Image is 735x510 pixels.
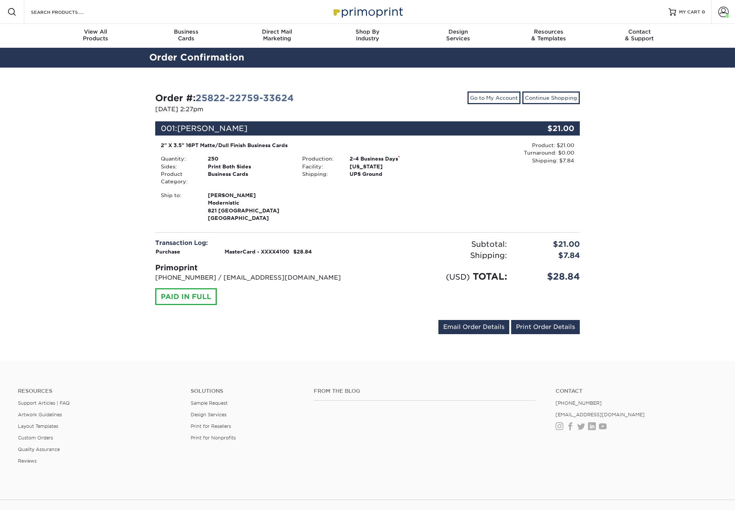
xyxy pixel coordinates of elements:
a: Sample Request [191,400,228,406]
a: [PHONE_NUMBER] [556,400,602,406]
div: 2-4 Business Days [344,155,438,162]
h4: Resources [18,388,179,394]
div: $21.00 [513,239,585,250]
div: [US_STATE] [344,163,438,170]
div: $7.84 [513,250,585,261]
span: 0 [702,9,705,15]
a: 25822-22759-33624 [196,93,294,103]
div: Primoprint [155,262,362,273]
a: DesignServices [413,24,503,48]
a: Direct MailMarketing [232,24,322,48]
a: Continue Shopping [522,91,580,104]
p: [DATE] 2:27pm [155,105,362,114]
span: Direct Mail [232,28,322,35]
div: 001: [155,121,509,136]
strong: $28.84 [293,249,312,255]
div: Services [413,28,503,42]
span: Modernistic [208,199,291,206]
span: Design [413,28,503,35]
div: PAID IN FULL [155,288,217,305]
div: Print Both Sides [202,163,297,170]
a: Print for Resellers [191,423,231,429]
h4: From the Blog [314,388,535,394]
span: Contact [594,28,685,35]
span: TOTAL: [473,271,507,282]
a: Contact [556,388,717,394]
div: Shipping: [297,170,344,178]
div: Products [50,28,141,42]
span: Shop By [322,28,413,35]
strong: MasterCard - XXXX4100 [225,249,289,255]
div: Marketing [232,28,322,42]
div: 250 [202,155,297,162]
a: Custom Orders [18,435,53,441]
div: 2" X 3.5" 16PT Matte/Dull Finish Business Cards [161,142,433,149]
a: Go to My Account [467,91,520,104]
span: [PERSON_NAME] [208,192,291,199]
strong: Purchase [156,249,180,255]
span: Resources [503,28,594,35]
span: MY CART [679,9,700,15]
strong: [GEOGRAPHIC_DATA] [208,192,291,221]
div: Business Cards [202,170,297,186]
strong: Order #: [155,93,294,103]
img: Primoprint [330,4,405,20]
div: Facility: [297,163,344,170]
a: Reviews [18,458,37,464]
a: Email Order Details [438,320,509,334]
a: [EMAIL_ADDRESS][DOMAIN_NAME] [556,412,645,417]
a: View AllProducts [50,24,141,48]
span: Business [141,28,232,35]
a: Resources& Templates [503,24,594,48]
div: Transaction Log: [155,239,362,248]
a: Print for Nonprofits [191,435,236,441]
a: Shop ByIndustry [322,24,413,48]
div: $21.00 [509,121,580,136]
a: BusinessCards [141,24,232,48]
div: Product Category: [155,170,202,186]
a: Support Articles | FAQ [18,400,70,406]
div: Industry [322,28,413,42]
a: Design Services [191,412,226,417]
div: Quantity: [155,155,202,162]
div: Cards [141,28,232,42]
a: Artwork Guidelines [18,412,62,417]
div: Sides: [155,163,202,170]
h4: Solutions [191,388,303,394]
div: Ship to: [155,192,202,222]
span: [PERSON_NAME] [177,124,247,133]
div: Subtotal: [367,239,513,250]
h2: Order Confirmation [144,51,591,65]
div: UPS Ground [344,170,438,178]
iframe: Google Customer Reviews [2,487,63,507]
div: Production: [297,155,344,162]
p: [PHONE_NUMBER] / [EMAIL_ADDRESS][DOMAIN_NAME] [155,273,362,282]
div: & Templates [503,28,594,42]
div: Product: $21.00 Turnaround: $0.00 Shipping: $7.84 [438,142,574,164]
a: Quality Assurance [18,447,60,452]
div: $28.84 [513,270,585,283]
a: Layout Templates [18,423,58,429]
span: View All [50,28,141,35]
small: (USD) [446,272,470,282]
a: Contact& Support [594,24,685,48]
div: & Support [594,28,685,42]
span: 821 [GEOGRAPHIC_DATA] [208,207,291,214]
input: SEARCH PRODUCTS..... [30,7,103,16]
div: Shipping: [367,250,513,261]
a: Print Order Details [511,320,580,334]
